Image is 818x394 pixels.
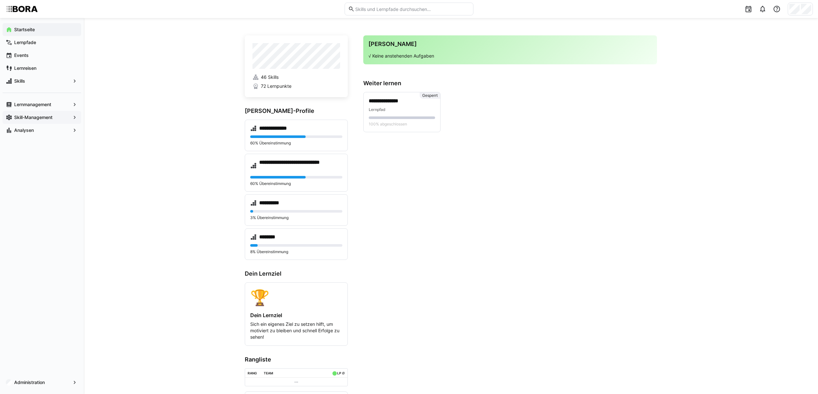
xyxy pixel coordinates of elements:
[245,107,348,115] h3: [PERSON_NAME]-Profile
[368,41,652,48] h3: [PERSON_NAME]
[245,356,348,363] h3: Rangliste
[250,321,342,340] p: Sich ein eigenes Ziel zu setzen hilft, um motiviert zu bleiben und schnell Erfolge zu sehen!
[252,74,340,80] a: 46 Skills
[363,80,657,87] h3: Weiter lernen
[422,93,438,98] span: Gesperrt
[261,74,279,80] span: 46 Skills
[250,181,342,186] p: 60% Übereinstimmung
[355,6,470,12] input: Skills und Lernpfade durchsuchen…
[250,249,342,254] p: 8% Übereinstimmung
[245,270,348,277] h3: Dein Lernziel
[250,215,342,220] p: 3% Übereinstimmung
[368,53,652,59] p: √ Keine anstehenden Aufgaben
[369,107,385,112] span: Lernpfad
[264,371,273,375] div: Team
[250,141,342,146] p: 60% Übereinstimmung
[342,370,345,375] a: ø
[248,371,257,375] div: Rang
[337,371,341,375] div: LP
[250,288,342,307] div: 🏆
[261,83,291,89] span: 72 Lernpunkte
[250,312,342,318] h4: Dein Lernziel
[369,122,407,127] span: 100% abgeschlossen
